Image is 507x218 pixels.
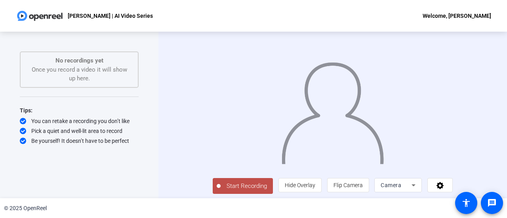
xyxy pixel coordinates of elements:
div: © 2025 OpenReel [4,204,47,212]
span: Camera [381,182,401,188]
img: overlay [281,56,385,164]
p: [PERSON_NAME] | AI Video Series [68,11,153,21]
div: You can retake a recording you don’t like [20,117,139,125]
button: Flip Camera [327,178,369,192]
img: OpenReel logo [16,8,64,24]
div: Once you record a video it will show up here. [29,56,130,83]
div: Be yourself! It doesn’t have to be perfect [20,137,139,145]
span: Start Recording [221,182,273,191]
div: Pick a quiet and well-lit area to record [20,127,139,135]
button: Hide Overlay [278,178,322,192]
div: Tips: [20,106,139,115]
p: No recordings yet [29,56,130,65]
button: Start Recording [213,178,273,194]
span: Hide Overlay [285,182,315,188]
div: Welcome, [PERSON_NAME] [423,11,491,21]
span: Flip Camera [334,182,363,188]
mat-icon: accessibility [461,198,471,208]
mat-icon: message [487,198,497,208]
